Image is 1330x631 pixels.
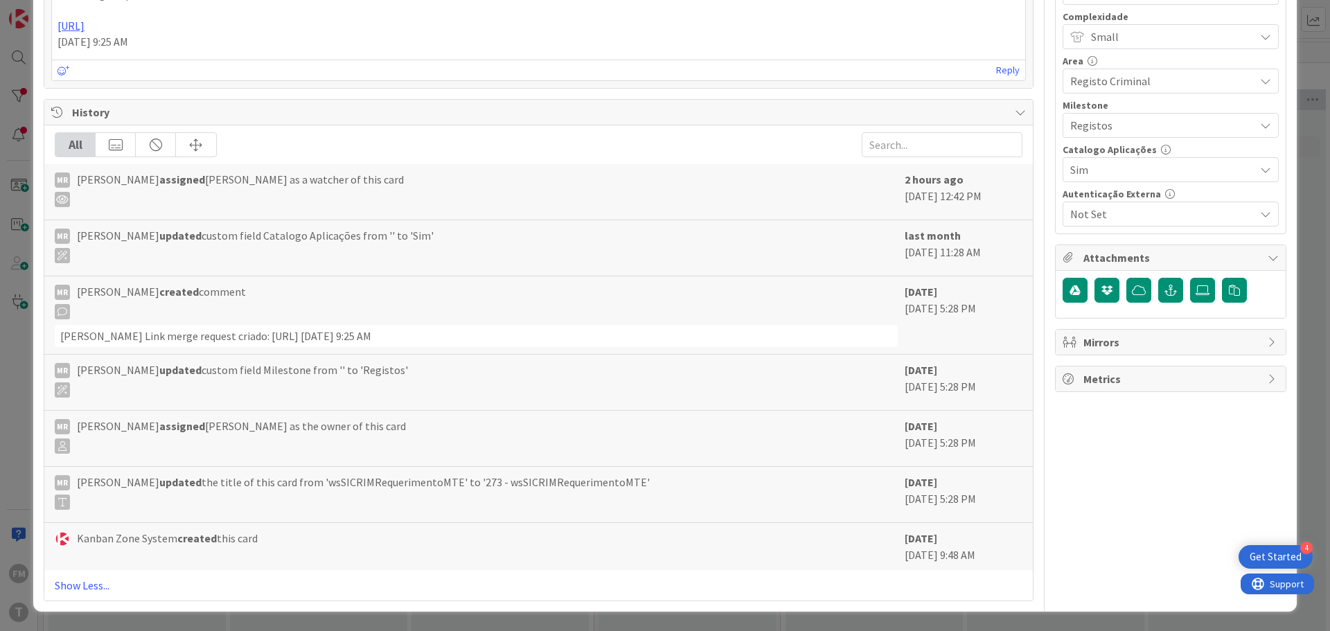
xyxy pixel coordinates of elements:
b: created [177,531,217,545]
div: All [55,133,96,157]
div: Area [1063,56,1279,66]
div: [DATE] 5:28 PM [905,362,1022,403]
div: [DATE] 12:42 PM [905,171,1022,213]
b: 2 hours ago [905,172,964,186]
div: Get Started [1250,550,1302,564]
span: [PERSON_NAME] custom field Catalogo Aplicações from '' to 'Sim' [77,227,434,263]
span: [PERSON_NAME] [PERSON_NAME] as a watcher of this card [77,171,404,207]
b: [DATE] [905,419,937,433]
span: [DATE] 9:25 AM [57,35,128,48]
b: [DATE] [905,363,937,377]
a: Reply [996,62,1020,79]
div: MR [55,285,70,300]
span: Mirrors [1083,334,1261,350]
b: [DATE] [905,285,937,299]
div: Open Get Started checklist, remaining modules: 4 [1239,545,1313,569]
div: MR [55,229,70,244]
div: [DATE] 5:28 PM [905,418,1022,459]
span: Support [29,2,63,19]
input: Search... [862,132,1022,157]
span: Sim [1070,160,1248,179]
span: Kanban Zone System this card [77,530,258,546]
span: Registos [1070,116,1248,135]
span: Attachments [1083,249,1261,266]
div: Autenticação Externa [1063,189,1279,199]
a: Show Less... [55,577,1022,594]
span: Registo Criminal [1070,71,1248,91]
b: last month [905,229,961,242]
div: MR [55,419,70,434]
span: [PERSON_NAME] [PERSON_NAME] as the owner of this card [77,418,406,454]
span: History [72,104,1008,121]
div: 4 [1300,542,1313,554]
img: KS [55,531,70,546]
b: updated [159,475,202,489]
div: MR [55,475,70,490]
div: Milestone [1063,100,1279,110]
div: [PERSON_NAME] Link merge request criado: [URL] [DATE] 9:25 AM [55,325,898,347]
div: MR [55,172,70,188]
div: [DATE] 5:28 PM [905,474,1022,515]
div: [DATE] 11:28 AM [905,227,1022,269]
b: updated [159,229,202,242]
span: Small [1091,27,1248,46]
span: [PERSON_NAME] the title of this card from 'wsSICRIMRequerimentoMTE' to '273 - wsSICRIMRequeriment... [77,474,650,510]
div: Catalogo Aplicações [1063,145,1279,154]
b: updated [159,363,202,377]
div: Complexidade [1063,12,1279,21]
b: assigned [159,419,205,433]
span: [PERSON_NAME] custom field Milestone from '' to 'Registos' [77,362,408,398]
b: [DATE] [905,531,937,545]
b: [DATE] [905,475,937,489]
a: [URL] [57,19,85,33]
span: Metrics [1083,371,1261,387]
div: MR [55,363,70,378]
b: assigned [159,172,205,186]
div: [DATE] 5:28 PM [905,283,1022,347]
span: Not Set [1070,204,1248,224]
span: [PERSON_NAME] comment [77,283,246,319]
b: created [159,285,199,299]
div: [DATE] 9:48 AM [905,530,1022,563]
